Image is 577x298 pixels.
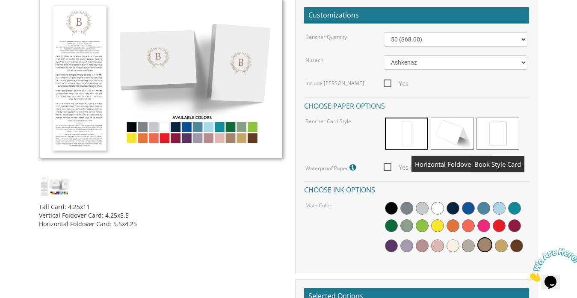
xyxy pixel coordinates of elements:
[524,245,577,285] iframe: chat widget
[305,118,351,125] label: Bencher Card Style
[304,97,529,112] h4: Choose paper options
[384,162,435,173] span: Yes ($15.00)
[304,181,529,196] h4: Choose ink options
[305,80,364,87] label: Include [PERSON_NAME]
[305,202,331,209] label: Main Color
[39,196,282,228] div: Tall Card: 4.25x11 Vertical Foldover Card: 4.25x5.5 Horizontal Foldover Card: 5.5x4.25
[384,78,408,89] span: Yes
[304,7,529,24] h2: Customizations
[39,175,71,196] img: dc_style5.jpg
[305,33,347,41] label: Bencher Quantity
[3,3,56,37] img: Chat attention grabber
[305,56,323,64] label: Nusach
[305,162,358,173] label: Waterproof Paper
